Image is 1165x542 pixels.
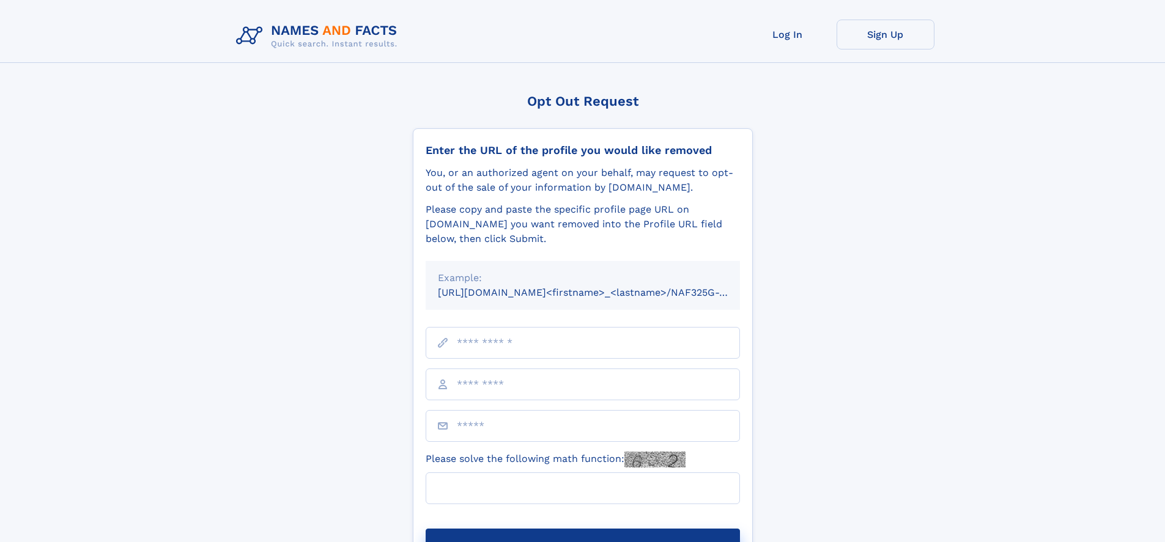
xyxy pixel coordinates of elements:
[426,202,740,246] div: Please copy and paste the specific profile page URL on [DOMAIN_NAME] you want removed into the Pr...
[426,166,740,195] div: You, or an authorized agent on your behalf, may request to opt-out of the sale of your informatio...
[438,287,763,298] small: [URL][DOMAIN_NAME]<firstname>_<lastname>/NAF325G-xxxxxxxx
[231,20,407,53] img: Logo Names and Facts
[426,144,740,157] div: Enter the URL of the profile you would like removed
[426,452,686,467] label: Please solve the following math function:
[739,20,837,49] a: Log In
[438,271,728,285] div: Example:
[413,93,753,109] div: Opt Out Request
[837,20,934,49] a: Sign Up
